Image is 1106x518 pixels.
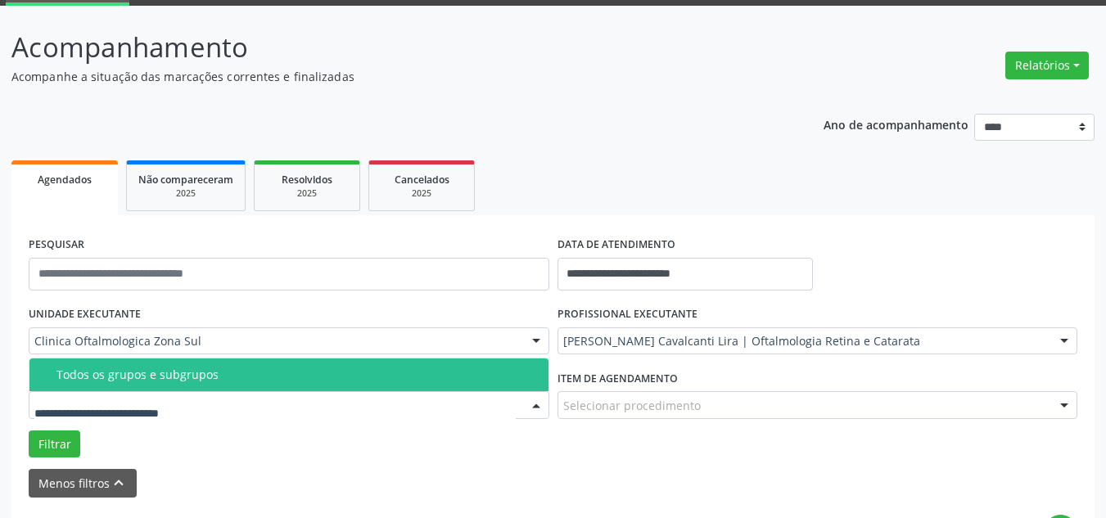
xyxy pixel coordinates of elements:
i: keyboard_arrow_up [110,474,128,492]
p: Acompanhamento [11,27,770,68]
label: PROFISSIONAL EXECUTANTE [558,302,697,327]
label: DATA DE ATENDIMENTO [558,232,675,258]
label: UNIDADE EXECUTANTE [29,302,141,327]
span: Não compareceram [138,173,233,187]
span: Resolvidos [282,173,332,187]
span: Clinica Oftalmologica Zona Sul [34,333,516,349]
p: Ano de acompanhamento [824,114,968,134]
label: PESQUISAR [29,232,84,258]
span: Agendados [38,173,92,187]
button: Menos filtroskeyboard_arrow_up [29,469,137,498]
span: Cancelados [395,173,449,187]
button: Filtrar [29,430,80,458]
div: Todos os grupos e subgrupos [56,368,539,381]
button: Relatórios [1005,52,1089,79]
div: 2025 [266,187,348,200]
label: Item de agendamento [558,366,678,391]
div: 2025 [138,187,233,200]
span: [PERSON_NAME] Cavalcanti Lira | Oftalmologia Retina e Catarata [563,333,1045,349]
span: Selecionar procedimento [563,397,701,414]
p: Acompanhe a situação das marcações correntes e finalizadas [11,68,770,85]
div: 2025 [381,187,463,200]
